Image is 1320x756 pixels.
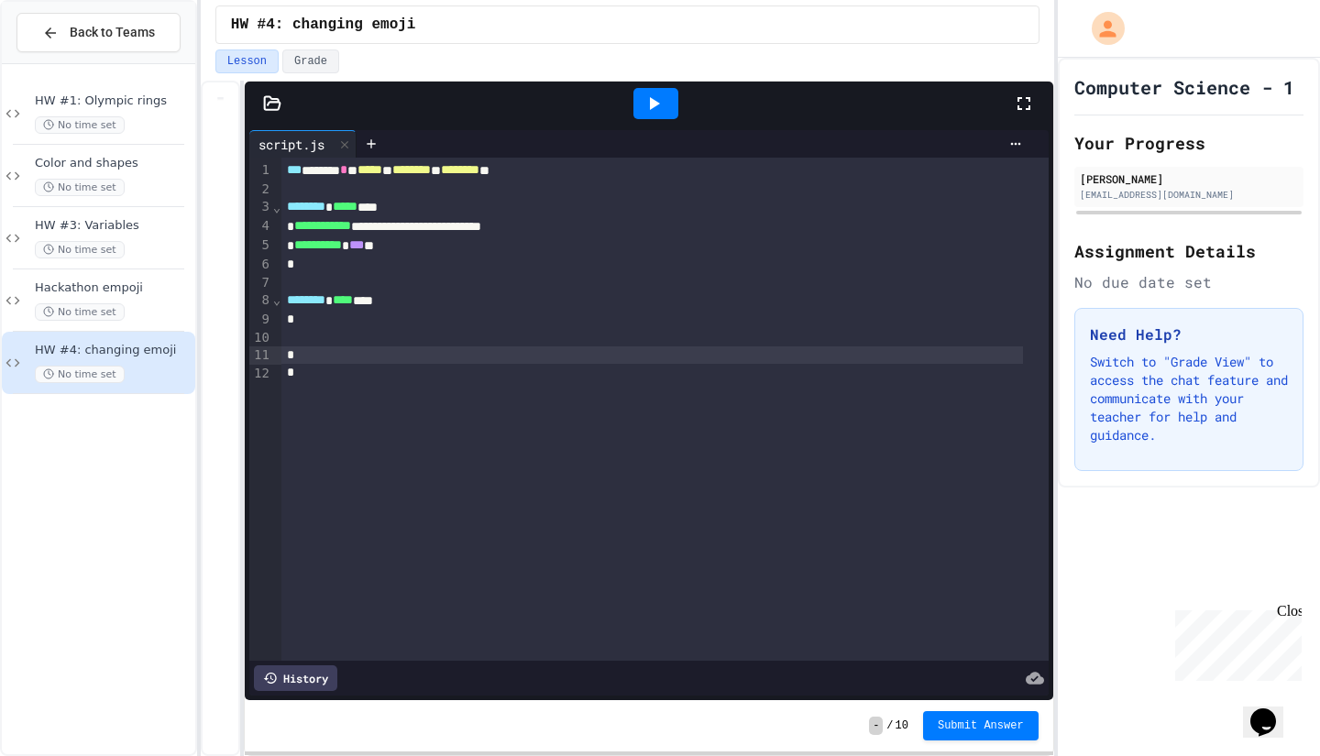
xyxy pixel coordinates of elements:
[215,49,279,73] button: Lesson
[869,717,883,735] span: -
[249,311,272,329] div: 9
[35,218,192,234] span: HW #3: Variables
[35,116,125,134] span: No time set
[1080,170,1298,187] div: [PERSON_NAME]
[35,366,125,383] span: No time set
[35,179,125,196] span: No time set
[923,711,1039,740] button: Submit Answer
[35,241,125,258] span: No time set
[1168,603,1302,681] iframe: chat widget
[272,200,281,214] span: Fold line
[7,7,126,116] div: Chat with us now!Close
[249,329,272,347] div: 10
[249,198,272,217] div: 3
[249,256,272,274] div: 6
[35,343,192,358] span: HW #4: changing emoji
[282,49,339,73] button: Grade
[272,292,281,307] span: Fold line
[1074,238,1303,264] h2: Assignment Details
[254,665,337,691] div: History
[70,23,155,42] span: Back to Teams
[886,718,893,733] span: /
[249,346,272,365] div: 11
[1090,353,1288,444] p: Switch to "Grade View" to access the chat feature and communicate with your teacher for help and ...
[35,93,192,109] span: HW #1: Olympic rings
[35,303,125,321] span: No time set
[249,365,272,383] div: 12
[35,156,192,171] span: Color and shapes
[16,13,181,52] button: Back to Teams
[249,274,272,292] div: 7
[1072,7,1129,49] div: My Account
[896,718,908,733] span: 10
[249,161,272,181] div: 1
[249,130,357,158] div: script.js
[1074,74,1294,100] h1: Computer Science - 1
[1074,130,1303,156] h2: Your Progress
[249,217,272,236] div: 4
[249,236,272,256] div: 5
[938,718,1024,733] span: Submit Answer
[1090,323,1288,345] h3: Need Help?
[1243,683,1302,738] iframe: chat widget
[1080,188,1298,202] div: [EMAIL_ADDRESS][DOMAIN_NAME]
[231,14,416,36] span: HW #4: changing emoji
[249,135,334,154] div: script.js
[1074,271,1303,293] div: No due date set
[249,291,272,311] div: 8
[249,181,272,199] div: 2
[35,280,192,296] span: Hackathon empoji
